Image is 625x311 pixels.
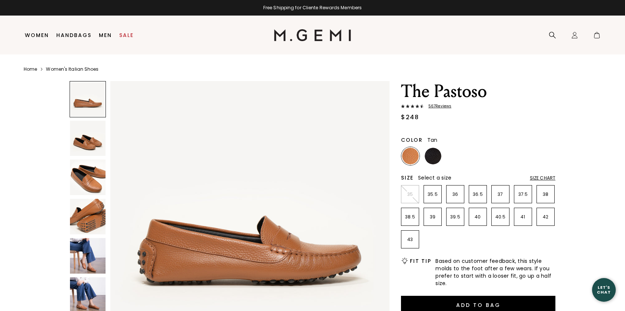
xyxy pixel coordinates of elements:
img: The Pastoso [70,199,106,234]
a: Women [25,32,49,38]
p: 40 [469,214,487,220]
p: 37.5 [514,191,532,197]
h1: The Pastoso [401,81,555,102]
a: Handbags [56,32,91,38]
img: The Pastoso [70,121,106,156]
p: 38 [537,191,554,197]
span: Select a size [418,174,451,181]
img: M.Gemi [274,29,351,41]
div: Size Chart [530,175,555,181]
p: 38.5 [401,214,419,220]
span: Based on customer feedback, this style molds to the foot after a few wears. If you prefer to star... [435,257,555,287]
a: Sale [119,32,134,38]
img: Tan [402,148,419,164]
div: $248 [401,113,419,122]
p: 40.5 [492,214,509,220]
p: 35 [401,191,419,197]
p: 36.5 [469,191,487,197]
p: 43 [401,237,419,243]
img: Orangina [447,148,464,164]
p: 39 [424,214,441,220]
span: Tan [427,136,438,144]
h2: Fit Tip [410,258,431,264]
a: Women's Italian Shoes [46,66,98,72]
div: Let's Chat [592,285,616,294]
h2: Size [401,175,414,181]
a: Home [24,66,37,72]
img: Black [425,148,441,164]
img: The Pastoso [70,160,106,195]
p: 35.5 [424,191,441,197]
a: 567Reviews [401,104,555,110]
p: 42 [537,214,554,220]
img: The Pastoso [70,238,106,274]
p: 39.5 [447,214,464,220]
p: 41 [514,214,532,220]
span: 567 Review s [424,104,451,108]
p: 36 [447,191,464,197]
h2: Color [401,137,423,143]
p: 37 [492,191,509,197]
a: Men [99,32,112,38]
